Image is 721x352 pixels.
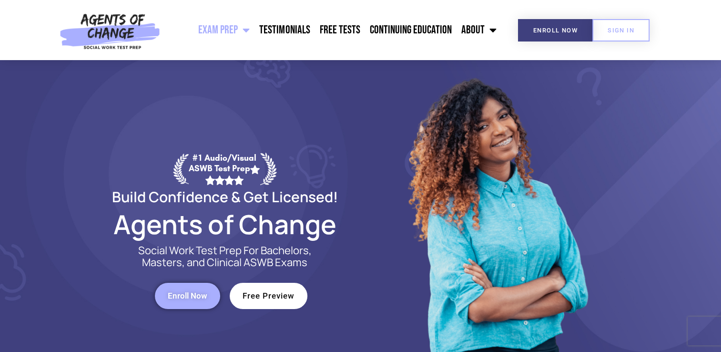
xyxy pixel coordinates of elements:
a: Enroll Now [518,19,593,41]
a: About [456,18,501,42]
div: #1 Audio/Visual ASWB Test Prep [189,153,260,185]
span: Enroll Now [168,292,207,300]
a: Continuing Education [365,18,456,42]
a: Exam Prep [193,18,254,42]
a: Enroll Now [155,283,220,309]
span: Enroll Now [533,27,578,33]
nav: Menu [165,18,501,42]
h2: Build Confidence & Get Licensed! [89,190,361,204]
a: Free Tests [315,18,365,42]
span: SIGN IN [608,27,634,33]
a: SIGN IN [592,19,650,41]
p: Social Work Test Prep For Bachelors, Masters, and Clinical ASWB Exams [127,245,323,269]
a: Testimonials [254,18,315,42]
a: Free Preview [230,283,307,309]
span: Free Preview [243,292,294,300]
h2: Agents of Change [89,213,361,235]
